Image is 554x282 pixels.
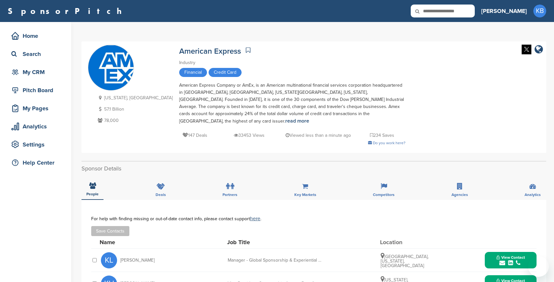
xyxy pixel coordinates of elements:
span: Deals [156,193,166,197]
button: View Contact [489,251,533,270]
a: Do you work here? [368,141,406,145]
a: Settings [6,137,65,152]
div: Location [380,239,429,245]
p: 57.1 Billion [96,105,173,113]
a: Search [6,47,65,61]
div: My CRM [10,66,65,78]
div: Name [100,239,171,245]
a: My Pages [6,101,65,116]
a: here [250,215,260,222]
a: Help Center [6,155,65,170]
a: SponsorPitch [8,7,126,15]
p: [US_STATE], [GEOGRAPHIC_DATA] [96,94,173,102]
a: read more [285,118,309,124]
p: 147 Deals [182,131,207,139]
span: Partners [223,193,237,197]
a: Analytics [6,119,65,134]
p: Viewed less than a minute ago [286,131,351,139]
a: Home [6,28,65,43]
span: KB [533,5,546,17]
p: 234 Saves [370,131,394,139]
span: Do you work here? [373,141,406,145]
iframe: Button to launch messaging window [528,256,549,277]
div: Industry [179,59,406,66]
img: Sponsorpitch & American Express [88,45,134,91]
a: My CRM [6,65,65,80]
div: My Pages [10,103,65,114]
span: Agencies [451,193,468,197]
span: Financial [179,68,207,77]
a: American Express [179,47,241,56]
div: Pitch Board [10,84,65,96]
div: Settings [10,139,65,150]
span: Key Markets [294,193,316,197]
span: Analytics [525,193,541,197]
div: Home [10,30,65,42]
h3: [PERSON_NAME] [481,6,527,16]
button: Save Contacts [91,226,129,236]
div: Analytics [10,121,65,132]
span: Credit Card [209,68,242,77]
p: 33453 Views [234,131,265,139]
span: View Contact [496,255,525,260]
img: Twitter white [522,45,531,54]
div: American Express Company or AmEx, is an American multinational financial services corporation hea... [179,82,406,125]
div: Help Center [10,157,65,168]
a: [PERSON_NAME] [481,4,527,18]
div: For help with finding missing or out-of-date contact info, please contact support . [91,216,537,221]
span: [GEOGRAPHIC_DATA], [US_STATE], [GEOGRAPHIC_DATA] [381,254,429,268]
p: 78,000 [96,116,173,125]
div: Search [10,48,65,60]
span: People [86,192,99,196]
h2: Sponsor Details [81,164,546,173]
span: KL [101,252,117,268]
a: company link [535,45,543,55]
span: [PERSON_NAME] [120,258,155,263]
div: Job Title [227,239,324,245]
a: Pitch Board [6,83,65,98]
span: Competitors [373,193,395,197]
div: Manager - Global Sponsorship & Experiential Marketing (Sport) [228,258,325,263]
